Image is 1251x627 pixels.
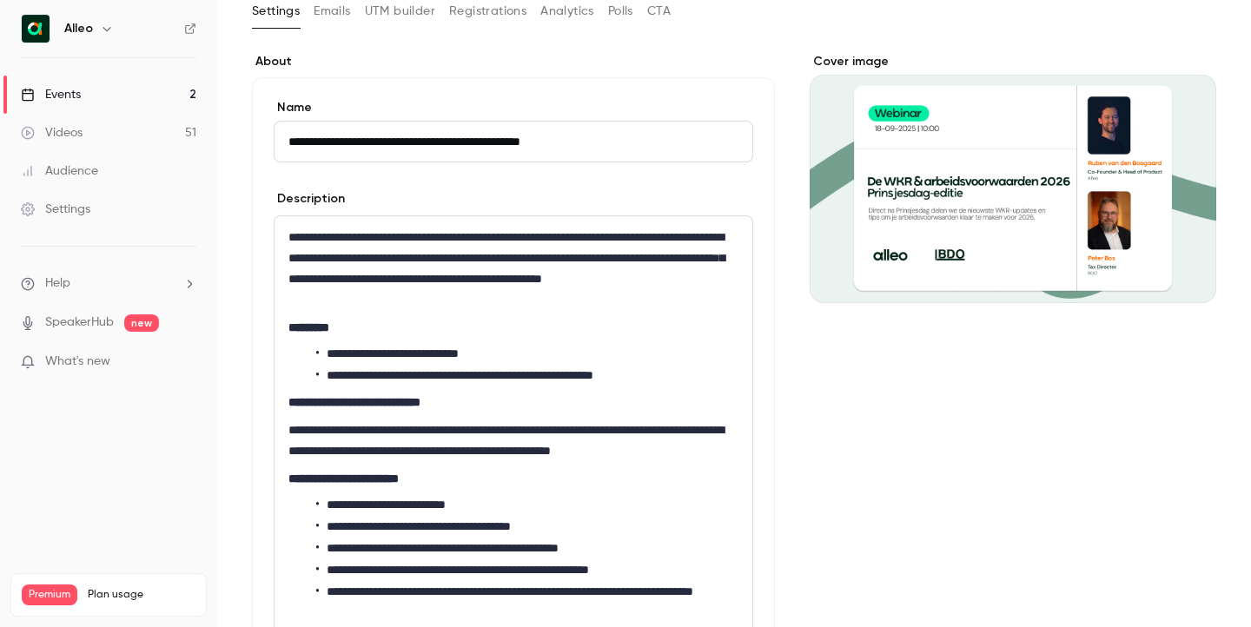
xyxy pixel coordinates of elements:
label: About [252,53,775,70]
a: SpeakerHub [45,313,114,332]
iframe: Noticeable Trigger [175,354,196,370]
span: Help [45,274,70,293]
label: Name [274,99,753,116]
div: Settings [21,201,90,218]
section: Cover image [810,53,1216,303]
span: Premium [22,584,77,605]
div: Videos [21,124,83,142]
span: new [124,314,159,332]
h6: Alleo [64,20,93,37]
div: Events [21,86,81,103]
span: Plan usage [88,588,195,602]
li: help-dropdown-opener [21,274,196,293]
label: Cover image [810,53,1216,70]
span: What's new [45,353,110,371]
div: Audience [21,162,98,180]
img: Alleo [22,15,50,43]
label: Description [274,190,345,208]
